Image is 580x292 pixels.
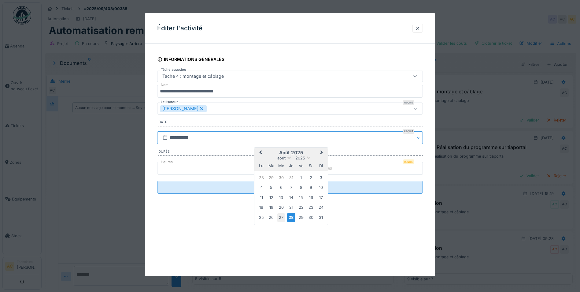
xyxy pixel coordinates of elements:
[267,193,275,201] div: Choose mardi 12 août 2025
[160,67,187,72] label: Tâche associée
[416,131,423,144] button: Close
[297,213,305,222] div: Choose vendredi 29 août 2025
[277,193,285,201] div: Choose mercredi 13 août 2025
[307,162,315,170] div: samedi
[297,203,305,212] div: Choose vendredi 22 août 2025
[297,162,305,170] div: vendredi
[403,159,414,164] div: Requis
[267,173,275,182] div: Choose mardi 29 juillet 2025
[307,213,315,222] div: Choose samedi 30 août 2025
[157,55,224,65] div: Informations générales
[160,73,226,80] div: Tache 4 : montage et câblage
[267,203,275,212] div: Choose mardi 19 août 2025
[287,173,295,182] div: Choose jeudi 31 juillet 2025
[257,213,265,222] div: Choose lundi 25 août 2025
[277,156,286,160] span: août
[287,183,295,192] div: Choose jeudi 7 août 2025
[297,183,305,192] div: Choose vendredi 8 août 2025
[257,162,265,170] div: lundi
[297,173,305,182] div: Choose vendredi 1 août 2025
[257,203,265,212] div: Choose lundi 18 août 2025
[307,193,315,201] div: Choose samedi 16 août 2025
[317,173,325,182] div: Choose dimanche 3 août 2025
[257,173,265,182] div: Choose lundi 28 juillet 2025
[307,173,315,182] div: Choose samedi 2 août 2025
[287,203,295,212] div: Choose jeudi 21 août 2025
[277,183,285,192] div: Choose mercredi 6 août 2025
[277,162,285,170] div: mercredi
[257,183,265,192] div: Choose lundi 4 août 2025
[160,82,170,88] label: Nom
[287,193,295,201] div: Choose jeudi 14 août 2025
[160,159,174,165] label: Heures
[254,150,328,155] h2: août 2025
[297,193,305,201] div: Choose vendredi 15 août 2025
[267,162,275,170] div: mardi
[403,129,414,134] div: Requis
[257,193,265,201] div: Choose lundi 11 août 2025
[317,162,325,170] div: dimanche
[255,148,265,158] button: Previous Month
[317,148,327,158] button: Next Month
[317,213,325,222] div: Choose dimanche 31 août 2025
[307,183,315,192] div: Choose samedi 9 août 2025
[317,183,325,192] div: Choose dimanche 10 août 2025
[277,213,285,222] div: Choose mercredi 27 août 2025
[160,105,207,112] div: [PERSON_NAME]
[287,213,295,222] div: Choose jeudi 28 août 2025
[277,173,285,182] div: Choose mercredi 30 juillet 2025
[317,193,325,201] div: Choose dimanche 17 août 2025
[160,99,179,105] label: Utilisateur
[295,156,305,160] span: 2025
[317,203,325,212] div: Choose dimanche 24 août 2025
[158,120,423,126] label: Date
[307,203,315,212] div: Choose samedi 23 août 2025
[267,213,275,222] div: Choose mardi 26 août 2025
[157,24,202,32] h3: Éditer l'activité
[267,183,275,192] div: Choose mardi 5 août 2025
[403,100,414,105] div: Requis
[287,162,295,170] div: jeudi
[277,203,285,212] div: Choose mercredi 20 août 2025
[257,173,326,223] div: Month août, 2025
[158,149,423,156] label: Durée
